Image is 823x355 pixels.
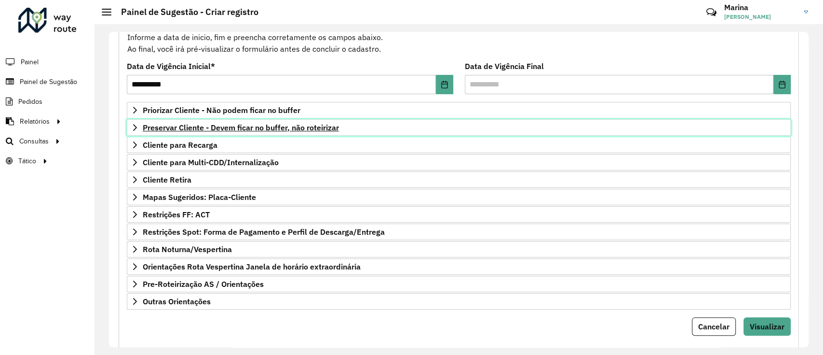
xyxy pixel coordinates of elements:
a: Restrições Spot: Forma de Pagamento e Perfil de Descarga/Entrega [127,224,791,240]
button: Visualizar [743,317,791,336]
h3: Marina [724,3,796,12]
span: Cliente para Recarga [143,141,217,149]
span: Restrições Spot: Forma de Pagamento e Perfil de Descarga/Entrega [143,228,385,236]
span: Mapas Sugeridos: Placa-Cliente [143,193,256,201]
span: Restrições FF: ACT [143,211,210,218]
label: Data de Vigência Inicial [127,60,215,72]
a: Orientações Rota Vespertina Janela de horário extraordinária [127,258,791,275]
a: Cliente para Multi-CDD/Internalização [127,154,791,170]
span: Rota Noturna/Vespertina [143,245,232,253]
span: Cancelar [698,322,729,331]
button: Choose Date [436,75,453,94]
span: Pedidos [18,97,42,107]
span: Preservar Cliente - Devem ficar no buffer, não roteirizar [143,124,339,131]
span: Outras Orientações [143,298,211,305]
a: Restrições FF: ACT [127,206,791,223]
span: Priorizar Cliente - Não podem ficar no buffer [143,106,300,114]
a: Rota Noturna/Vespertina [127,241,791,257]
span: Tático [18,156,36,166]
span: [PERSON_NAME] [724,13,796,21]
span: Relatórios [20,116,50,127]
div: Informe a data de inicio, fim e preencha corretamente os campos abaixo. Ao final, você irá pré-vi... [127,19,791,55]
a: Cliente para Recarga [127,137,791,153]
a: Outras Orientações [127,293,791,310]
button: Cancelar [692,317,736,336]
span: Consultas [19,136,49,146]
span: Cliente Retira [143,176,191,184]
span: Visualizar [750,322,784,331]
span: Pre-Roteirização AS / Orientações [143,280,264,288]
a: Mapas Sugeridos: Placa-Cliente [127,189,791,205]
a: Cliente Retira [127,171,791,188]
a: Contato Rápido [701,2,722,23]
button: Choose Date [773,75,791,94]
span: Cliente para Multi-CDD/Internalização [143,158,279,166]
span: Painel [21,57,39,67]
span: Orientações Rota Vespertina Janela de horário extraordinária [143,263,361,270]
a: Preservar Cliente - Devem ficar no buffer, não roteirizar [127,119,791,136]
label: Data de Vigência Final [465,60,544,72]
span: Painel de Sugestão [20,77,77,87]
a: Priorizar Cliente - Não podem ficar no buffer [127,102,791,118]
a: Pre-Roteirização AS / Orientações [127,276,791,292]
h2: Painel de Sugestão - Criar registro [111,7,258,17]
